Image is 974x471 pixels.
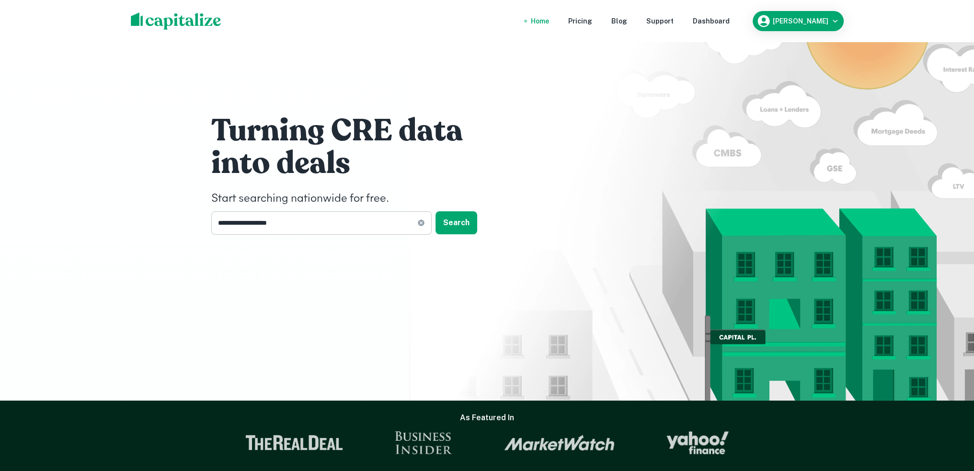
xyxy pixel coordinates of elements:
[395,431,452,454] img: Business Insider
[245,435,343,450] img: The Real Deal
[131,12,221,30] img: capitalize-logo.png
[693,16,730,26] a: Dashboard
[926,394,974,440] iframe: Chat Widget
[753,11,844,31] button: [PERSON_NAME]
[646,16,674,26] a: Support
[211,144,499,183] h1: into deals
[504,435,615,451] img: Market Watch
[435,211,477,234] button: Search
[666,431,729,454] img: Yahoo Finance
[460,412,514,424] h6: As Featured In
[568,16,592,26] a: Pricing
[211,190,499,207] h4: Start searching nationwide for free.
[211,112,499,150] h1: Turning CRE data
[531,16,549,26] a: Home
[773,18,828,24] h6: [PERSON_NAME]
[611,16,627,26] a: Blog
